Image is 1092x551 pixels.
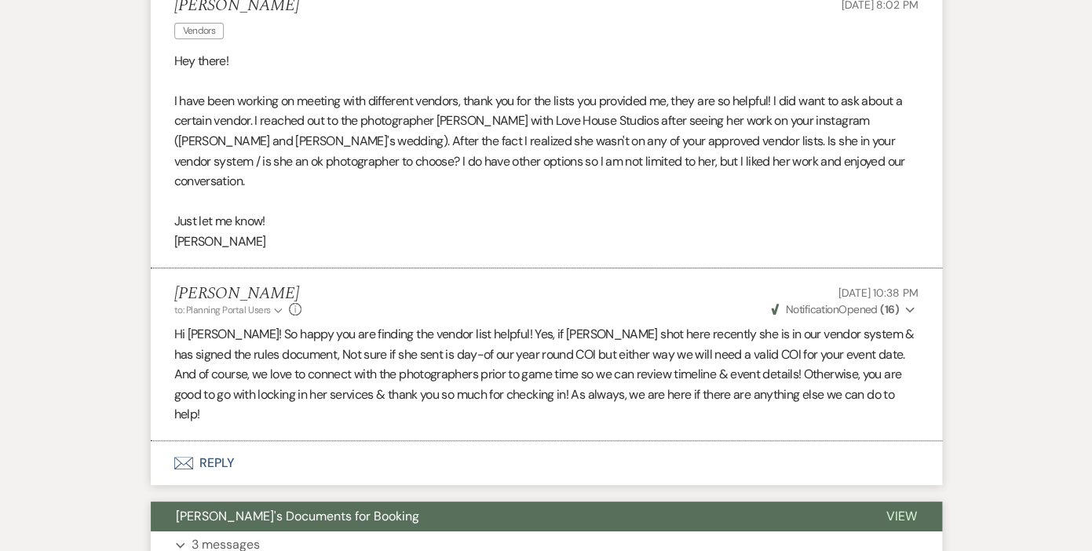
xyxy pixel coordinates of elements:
[880,302,899,316] strong: ( 16 )
[174,324,919,425] p: Hi [PERSON_NAME]! So happy you are finding the vendor list helpful! Yes, if [PERSON_NAME] shot he...
[174,304,271,316] span: to: Planning Portal Users
[838,286,919,300] span: [DATE] 10:38 PM
[861,502,942,531] button: View
[151,441,942,485] button: Reply
[151,502,861,531] button: [PERSON_NAME]'s Documents for Booking
[174,284,302,304] h5: [PERSON_NAME]
[771,302,899,316] span: Opened
[769,301,918,318] button: NotificationOpened (16)
[174,211,919,232] p: Just let me know!
[174,23,225,39] span: Vendors
[174,51,919,71] p: Hey there!
[174,232,919,252] p: [PERSON_NAME]
[176,508,419,524] span: [PERSON_NAME]'s Documents for Booking
[174,303,286,317] button: to: Planning Portal Users
[886,508,917,524] span: View
[174,91,919,192] p: I have been working on meeting with different vendors, thank you for the lists you provided me, t...
[786,302,838,316] span: Notification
